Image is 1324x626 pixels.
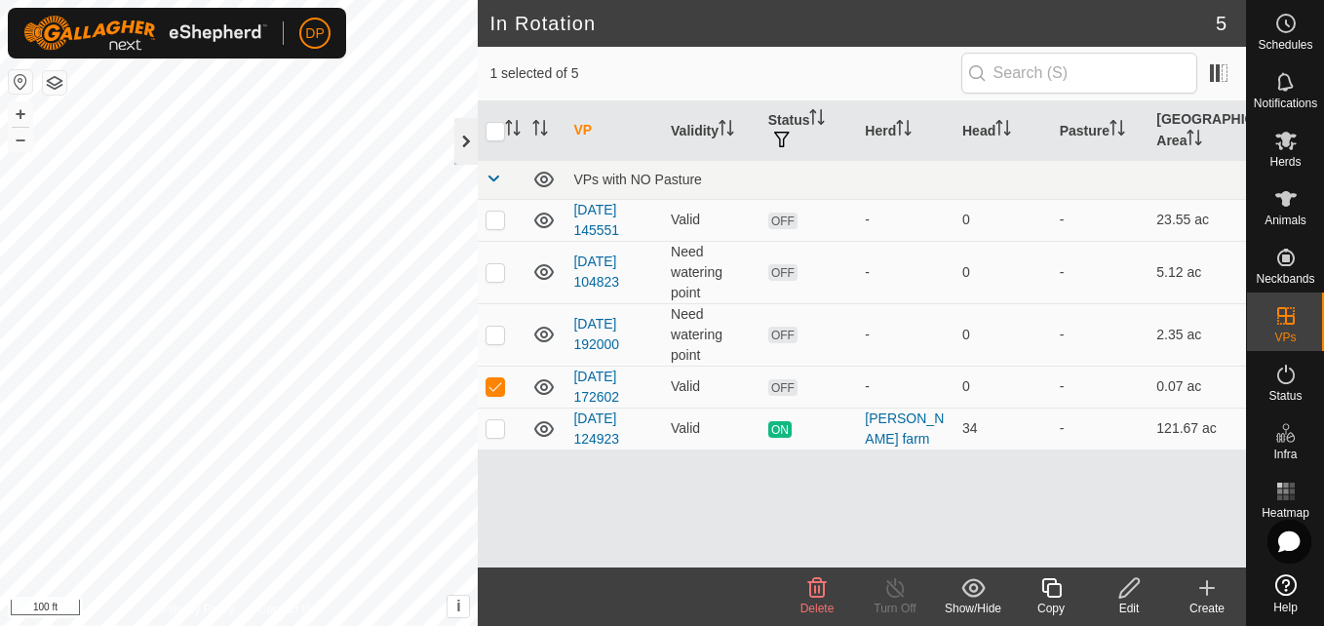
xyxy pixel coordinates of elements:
th: Herd [857,101,954,161]
td: 23.55 ac [1149,199,1246,241]
td: 0 [954,241,1052,303]
span: Neckbands [1256,273,1314,285]
a: Contact Us [258,601,316,618]
a: [DATE] 104823 [573,254,619,290]
span: i [456,598,460,614]
p-sorticon: Activate to sort [719,123,734,138]
button: – [9,128,32,151]
div: - [865,376,947,397]
a: Help [1247,567,1324,621]
div: Copy [1012,600,1090,617]
td: Need watering point [663,241,760,303]
td: Valid [663,366,760,408]
h2: In Rotation [489,12,1216,35]
span: Heatmap [1262,507,1309,519]
td: - [1052,366,1149,408]
td: 0 [954,199,1052,241]
span: 1 selected of 5 [489,63,960,84]
p-sorticon: Activate to sort [1187,133,1202,148]
div: Edit [1090,600,1168,617]
p-sorticon: Activate to sort [995,123,1011,138]
p-sorticon: Activate to sort [505,123,521,138]
td: 2.35 ac [1149,303,1246,366]
p-sorticon: Activate to sort [532,123,548,138]
input: Search (S) [961,53,1197,94]
a: [DATE] 172602 [573,369,619,405]
span: Herds [1269,156,1301,168]
td: - [1052,199,1149,241]
div: - [865,325,947,345]
p-sorticon: Activate to sort [896,123,912,138]
span: OFF [768,327,798,343]
th: Head [954,101,1052,161]
div: VPs with NO Pasture [573,172,1238,187]
div: Show/Hide [934,600,1012,617]
div: - [865,262,947,283]
span: OFF [768,213,798,229]
span: DP [305,23,324,44]
span: Notifications [1254,98,1317,109]
button: Reset Map [9,70,32,94]
th: Status [760,101,858,161]
td: Valid [663,408,760,450]
td: 5.12 ac [1149,241,1246,303]
span: Animals [1265,215,1306,226]
button: i [448,596,469,617]
span: Delete [800,602,835,615]
button: Map Layers [43,71,66,95]
button: + [9,102,32,126]
td: Need watering point [663,303,760,366]
td: 121.67 ac [1149,408,1246,450]
span: VPs [1274,332,1296,343]
td: - [1052,408,1149,450]
p-sorticon: Activate to sort [1110,123,1125,138]
span: Status [1268,390,1302,402]
th: Validity [663,101,760,161]
p-sorticon: Activate to sort [809,112,825,128]
td: - [1052,303,1149,366]
span: ON [768,421,792,438]
span: OFF [768,264,798,281]
span: Help [1273,602,1298,613]
div: - [865,210,947,230]
td: Valid [663,199,760,241]
td: 0 [954,366,1052,408]
span: Schedules [1258,39,1312,51]
div: [PERSON_NAME] farm [865,409,947,450]
a: [DATE] 145551 [573,202,619,238]
span: 5 [1216,9,1227,38]
span: Infra [1273,449,1297,460]
th: Pasture [1052,101,1149,161]
div: Create [1168,600,1246,617]
div: Turn Off [856,600,934,617]
td: - [1052,241,1149,303]
td: 0 [954,303,1052,366]
td: 34 [954,408,1052,450]
span: OFF [768,379,798,396]
th: VP [565,101,663,161]
a: [DATE] 124923 [573,411,619,447]
img: Gallagher Logo [23,16,267,51]
a: Privacy Policy [162,601,235,618]
td: 0.07 ac [1149,366,1246,408]
a: [DATE] 192000 [573,316,619,352]
th: [GEOGRAPHIC_DATA] Area [1149,101,1246,161]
